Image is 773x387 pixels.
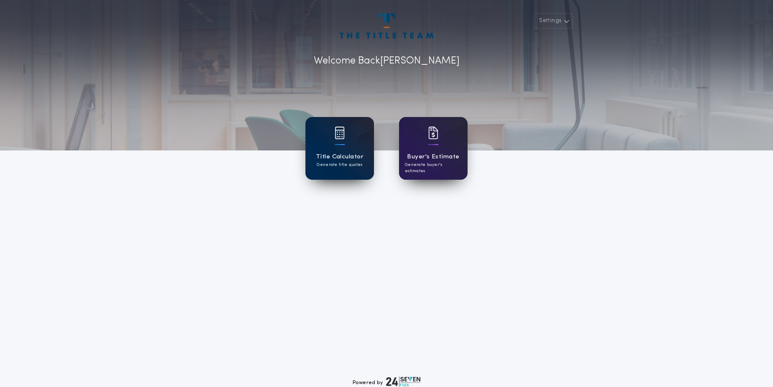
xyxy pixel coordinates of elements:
[340,13,433,38] img: account-logo
[335,127,345,139] img: card icon
[399,117,468,180] a: card iconBuyer's EstimateGenerate buyer's estimates
[405,162,462,174] p: Generate buyer's estimates
[353,377,420,387] div: Powered by
[407,152,459,162] h1: Buyer's Estimate
[428,127,438,139] img: card icon
[317,162,362,168] p: Generate title quotes
[305,117,374,180] a: card iconTitle CalculatorGenerate title quotes
[534,13,573,28] button: Settings
[314,53,460,69] p: Welcome Back [PERSON_NAME]
[386,377,420,387] img: logo
[316,152,364,162] h1: Title Calculator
